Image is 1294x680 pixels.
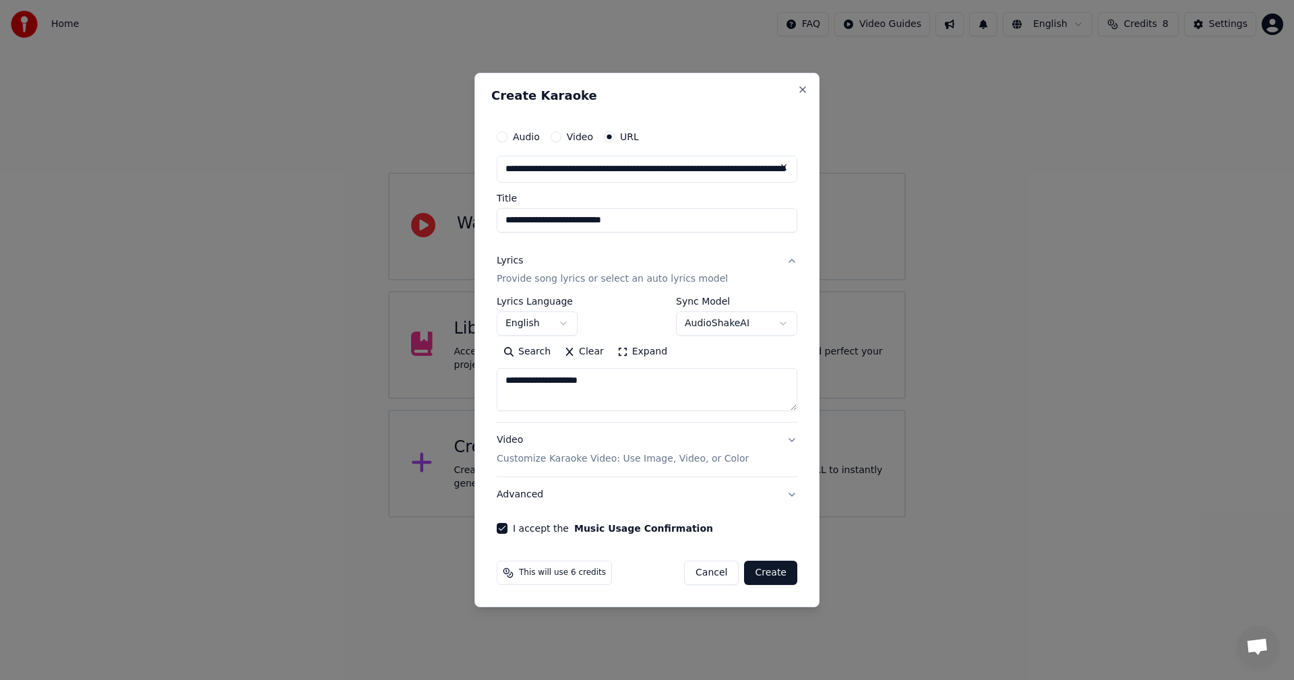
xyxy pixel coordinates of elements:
button: LyricsProvide song lyrics or select an auto lyrics model [497,243,797,297]
p: Provide song lyrics or select an auto lyrics model [497,273,728,286]
button: Cancel [684,561,739,585]
div: Lyrics [497,254,523,268]
label: URL [620,132,639,142]
button: Clear [557,342,611,363]
label: Sync Model [676,297,797,307]
label: Lyrics Language [497,297,578,307]
h2: Create Karaoke [491,90,803,102]
label: I accept the [513,524,713,533]
label: Video [567,132,593,142]
button: VideoCustomize Karaoke Video: Use Image, Video, or Color [497,423,797,477]
span: This will use 6 credits [519,567,606,578]
button: Expand [611,342,674,363]
button: Search [497,342,557,363]
button: Advanced [497,477,797,512]
div: LyricsProvide song lyrics or select an auto lyrics model [497,297,797,423]
label: Audio [513,132,540,142]
button: I accept the [574,524,713,533]
button: Create [744,561,797,585]
p: Customize Karaoke Video: Use Image, Video, or Color [497,452,749,466]
label: Title [497,193,797,203]
div: Video [497,434,749,466]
